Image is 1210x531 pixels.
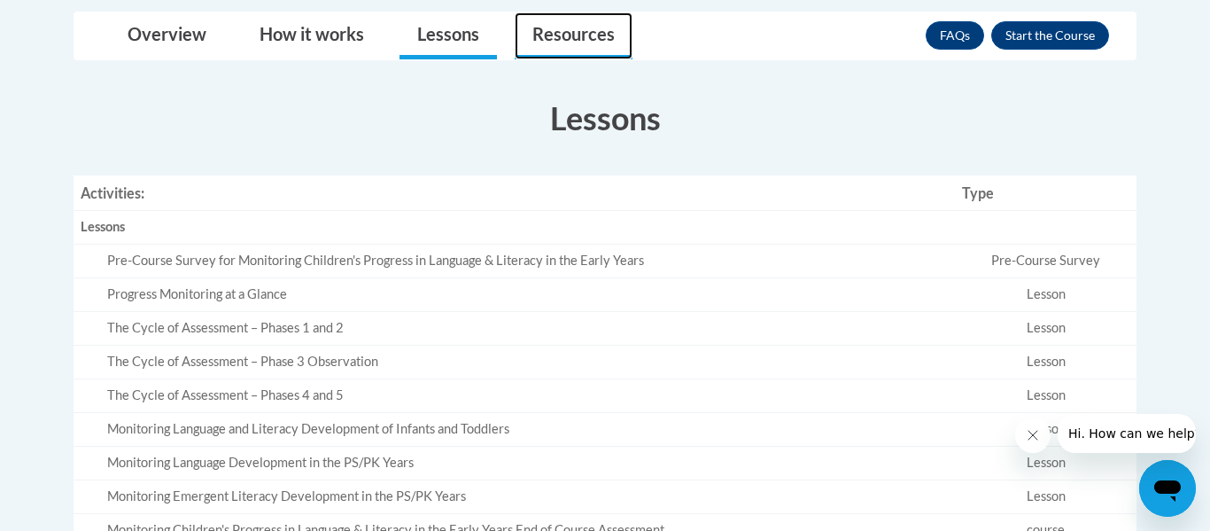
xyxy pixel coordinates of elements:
[926,21,984,50] a: FAQs
[399,12,497,59] a: Lessons
[955,446,1136,480] td: Lesson
[242,12,382,59] a: How it works
[107,420,948,439] div: Monitoring Language and Literacy Development of Infants and Toddlers
[107,285,948,304] div: Progress Monitoring at a Glance
[955,480,1136,513] td: Lesson
[107,387,948,405] div: The Cycle of Assessment – Phases 4 and 5
[107,319,948,338] div: The Cycle of Assessment – Phases 1 and 2
[74,96,1136,140] h3: Lessons
[955,379,1136,412] td: Lesson
[955,412,1136,446] td: Lesson
[955,278,1136,312] td: Lesson
[74,176,955,211] th: Activities:
[955,345,1136,379] td: Lesson
[110,12,224,59] a: Overview
[107,353,948,371] div: The Cycle of Assessment – Phase 3 Observation
[1058,414,1196,453] iframe: Message from company
[107,488,948,506] div: Monitoring Emergent Literacy Development in the PS/PK Years
[515,12,632,59] a: Resources
[107,454,948,472] div: Monitoring Language Development in the PS/PK Years
[81,218,948,237] div: Lessons
[955,245,1136,278] td: Pre-Course Survey
[1139,460,1196,517] iframe: Button to launch messaging window
[107,252,948,270] div: Pre-Course Survey for Monitoring Children's Progress in Language & Literacy in the Early Years
[955,312,1136,346] td: Lesson
[11,12,143,27] span: Hi. How can we help?
[991,21,1109,50] button: Enroll
[1015,418,1051,453] iframe: Close message
[955,176,1136,211] th: Type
